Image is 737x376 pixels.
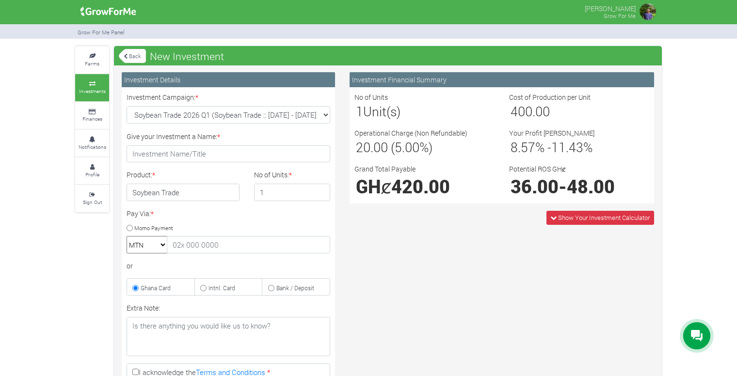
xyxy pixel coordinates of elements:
[511,139,535,156] span: 8.57
[75,130,109,157] a: Notifications
[85,171,99,178] small: Profile
[122,72,335,87] div: Investment Details
[567,174,615,198] span: 48.00
[141,284,171,292] small: Ghana Card
[509,128,594,138] label: Your Profit [PERSON_NAME]
[127,170,155,180] label: Product:
[354,128,467,138] label: Operational Charge (Non Refundable)
[356,104,493,119] h3: Unit(s)
[551,139,583,156] span: 11.43
[585,2,636,14] p: [PERSON_NAME]
[127,145,330,163] input: Investment Name/Title
[276,284,314,292] small: Bank / Deposit
[167,236,330,253] input: 02x 000 0000
[147,47,226,66] span: New Investment
[511,175,648,197] h1: -
[127,225,133,231] input: Momo Payment
[134,224,173,231] small: Momo Payment
[354,92,388,102] label: No of Units
[356,103,363,120] span: 1
[75,74,109,101] a: Investments
[511,103,550,120] span: 400.00
[254,170,292,180] label: No of Units:
[604,12,636,19] small: Grow For Me
[132,369,139,375] input: I acknowledge theTerms and Conditions *
[350,72,654,87] div: Investment Financial Summary
[354,164,416,174] label: Grand Total Payable
[511,174,559,198] span: 36.00
[638,2,657,21] img: growforme image
[509,164,566,174] label: Potential ROS GHȼ
[127,184,240,201] h4: Soybean Trade
[127,261,330,271] div: or
[79,143,106,150] small: Notifications
[132,285,139,291] input: Ghana Card
[511,140,648,155] h3: % - %
[78,29,125,36] small: Grow For Me Panel
[127,92,198,102] label: Investment Campaign:
[85,60,99,67] small: Farms
[77,2,140,21] img: growforme image
[200,285,207,291] input: Intnl. Card
[75,157,109,184] a: Profile
[127,208,154,219] label: Pay Via:
[127,303,160,313] label: Extra Note:
[127,131,220,141] label: Give your Investment a Name:
[83,199,102,205] small: Sign Out
[82,115,102,122] small: Finances
[75,185,109,212] a: Sign Out
[208,284,235,292] small: Intnl. Card
[79,88,106,94] small: Investments
[391,174,450,198] span: 420.00
[75,47,109,73] a: Farms
[75,102,109,129] a: Finances
[509,92,591,102] label: Cost of Production per Unit
[356,139,433,156] span: 20.00 (5.00%)
[356,175,493,197] h1: GHȼ
[558,213,650,222] span: Show Your Investment Calculator
[119,48,146,64] a: Back
[268,285,274,291] input: Bank / Deposit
